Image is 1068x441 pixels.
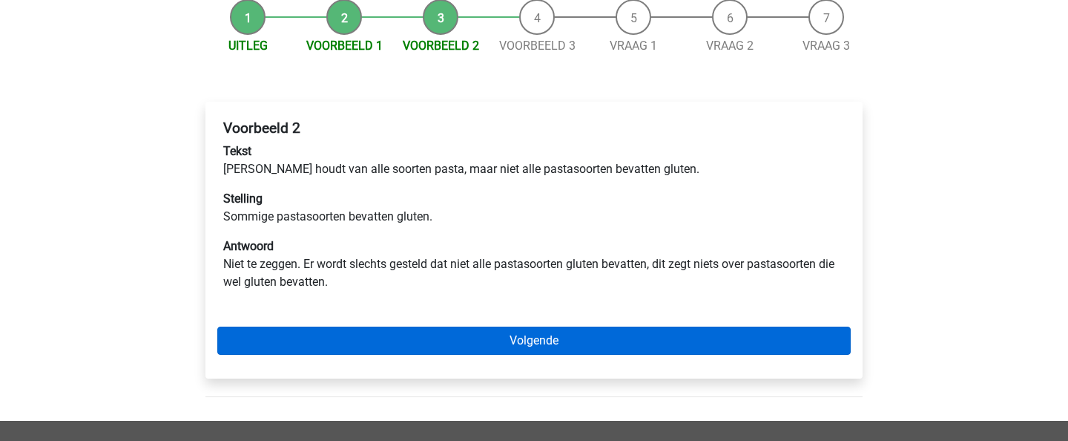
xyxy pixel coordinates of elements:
a: Vraag 3 [802,39,850,53]
a: Voorbeeld 3 [499,39,576,53]
p: Sommige pastasoorten bevatten gluten. [223,190,845,226]
b: Antwoord [223,239,274,253]
b: Voorbeeld 2 [223,120,300,137]
p: Niet te zeggen. Er wordt slechts gesteld dat niet alle pastasoorten gluten bevatten, dit zegt nie... [223,238,845,291]
b: Stelling [223,192,263,206]
a: Voorbeeld 2 [403,39,479,53]
b: Tekst [223,144,251,158]
a: Vraag 2 [706,39,754,53]
p: [PERSON_NAME] houdt van alle soorten pasta, maar niet alle pastasoorten bevatten gluten. [223,143,845,178]
a: Vraag 1 [610,39,657,53]
a: Uitleg [228,39,268,53]
a: Volgende [217,327,851,355]
a: Voorbeeld 1 [306,39,383,53]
